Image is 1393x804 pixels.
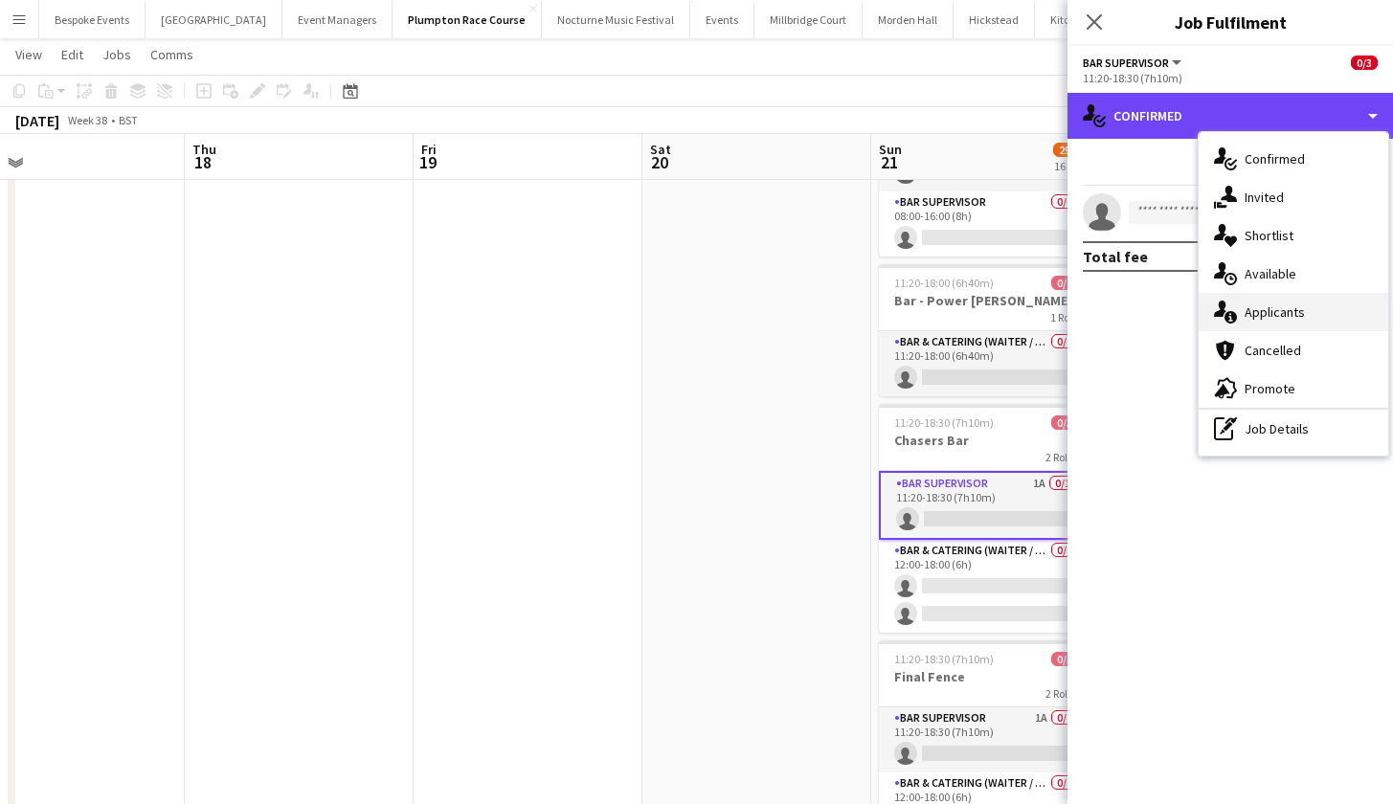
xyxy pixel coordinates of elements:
span: View [15,46,42,63]
span: 1 Role [1050,310,1078,324]
div: Total fee [1083,247,1148,266]
h3: Bar - Power [PERSON_NAME] [879,292,1093,309]
div: [DATE] [15,111,59,130]
button: Morden Hall [863,1,954,38]
button: Hickstead [954,1,1035,38]
span: Applicants [1245,303,1305,321]
div: Job Details [1199,410,1388,448]
span: Thu [192,141,216,158]
a: View [8,42,50,67]
span: Edit [61,46,83,63]
a: Edit [54,42,91,67]
a: Comms [143,42,201,67]
span: Cancelled [1245,342,1301,359]
div: BST [119,113,138,127]
span: 0/5 [1051,652,1078,666]
span: Confirmed [1245,150,1305,167]
span: 21 [876,151,902,173]
a: Jobs [95,42,139,67]
h3: Job Fulfilment [1067,10,1393,34]
button: Bar Supervisor [1083,56,1184,70]
span: 11:20-18:30 (7h10m) [894,652,994,666]
span: Shortlist [1245,227,1293,244]
app-card-role: Bar & Catering (Waiter / waitress)0/111:20-18:00 (6h40m) [879,331,1093,396]
span: 2 Roles [1045,686,1078,701]
span: Comms [150,46,193,63]
button: Event Managers [282,1,393,38]
app-card-role: Bar & Catering (Waiter / waitress)0/212:00-18:00 (6h) [879,540,1093,633]
div: 11:20-18:30 (7h10m) [1083,71,1378,85]
span: 29/59 [1053,143,1091,157]
span: Week 38 [63,113,111,127]
span: 18 [190,151,216,173]
app-job-card: 11:20-18:00 (6h40m)0/1Bar - Power [PERSON_NAME]1 RoleBar & Catering (Waiter / waitress)0/111:20-1... [879,264,1093,396]
span: Fri [421,141,437,158]
span: 11:20-18:00 (6h40m) [894,276,994,290]
span: Bar Supervisor [1083,56,1169,70]
span: Jobs [102,46,131,63]
button: Bespoke Events [39,1,146,38]
span: 0/1 [1051,276,1078,290]
span: Invited [1245,189,1284,206]
h3: Chasers Bar [879,432,1093,449]
app-card-role: Bar Supervisor0/108:00-16:00 (8h) [879,191,1093,257]
span: Sat [650,141,671,158]
button: Events [690,1,754,38]
button: Kitchen [1035,1,1105,38]
button: [GEOGRAPHIC_DATA] [146,1,282,38]
span: 19 [418,151,437,173]
span: 0/3 [1051,415,1078,430]
span: Sun [879,141,902,158]
app-card-role: Bar Supervisor1A0/111:20-18:30 (7h10m) [879,707,1093,772]
button: Plumpton Race Course [393,1,542,38]
h3: Final Fence [879,668,1093,685]
div: Confirmed [1067,93,1393,139]
span: Available [1245,265,1296,282]
app-card-role: Bar Supervisor1A0/111:20-18:30 (7h10m) [879,471,1093,540]
app-job-card: 11:20-18:30 (7h10m)0/3Chasers Bar2 RolesBar Supervisor1A0/111:20-18:30 (7h10m) Bar & Catering (Wa... [879,404,1093,633]
div: 16 Jobs [1054,159,1090,173]
span: 11:20-18:30 (7h10m) [894,415,994,430]
span: Promote [1245,380,1295,397]
span: 0/3 [1351,56,1378,70]
span: 20 [647,151,671,173]
span: 2 Roles [1045,450,1078,464]
button: Millbridge Court [754,1,863,38]
button: Nocturne Music Festival [542,1,690,38]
